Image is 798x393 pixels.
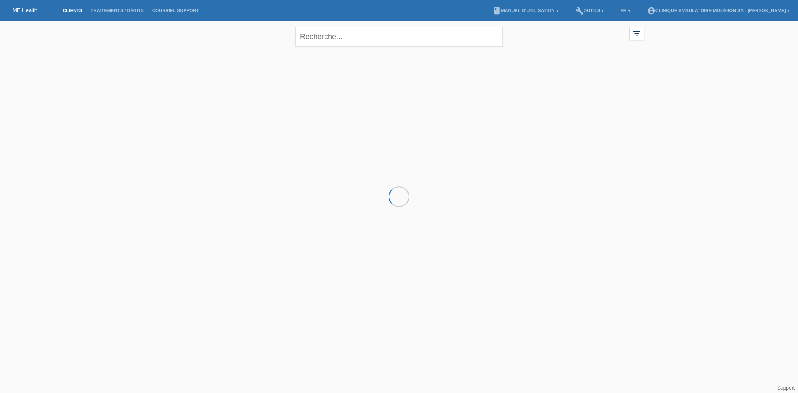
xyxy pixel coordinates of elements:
i: build [575,7,584,15]
a: MF Health [12,7,37,13]
a: Traitements / débits [86,8,148,13]
a: buildOutils ▾ [571,8,608,13]
i: filter_list [632,29,641,38]
a: account_circleClinique ambulatoire Moléson SA - [PERSON_NAME] ▾ [643,8,794,13]
a: bookManuel d’utilisation ▾ [488,8,562,13]
a: Courriel Support [148,8,203,13]
a: Support [777,385,795,391]
a: FR ▾ [616,8,635,13]
i: book [493,7,501,15]
a: Clients [59,8,86,13]
i: account_circle [647,7,655,15]
input: Recherche... [295,27,503,47]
